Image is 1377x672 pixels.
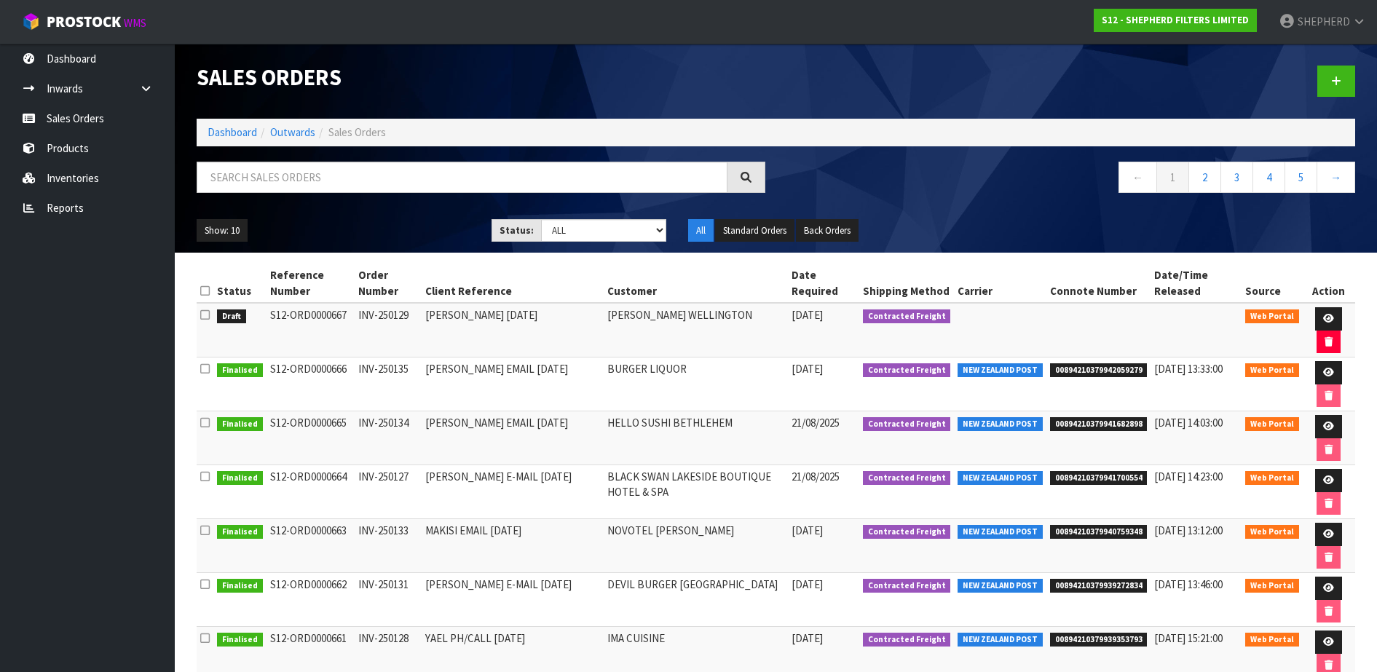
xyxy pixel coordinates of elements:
[267,573,355,627] td: S12-ORD0000662
[958,363,1043,378] span: NEW ZEALAND POST
[1298,15,1350,28] span: SHEPHERD
[1220,162,1253,193] a: 3
[1245,417,1299,432] span: Web Portal
[1188,162,1221,193] a: 2
[1245,579,1299,593] span: Web Portal
[1154,577,1223,591] span: [DATE] 13:46:00
[217,363,263,378] span: Finalised
[715,219,794,242] button: Standard Orders
[792,523,823,537] span: [DATE]
[1245,309,1299,324] span: Web Portal
[355,357,422,411] td: INV-250135
[328,125,386,139] span: Sales Orders
[355,411,422,465] td: INV-250134
[217,525,263,539] span: Finalised
[267,519,355,573] td: S12-ORD0000663
[958,633,1043,647] span: NEW ZEALAND POST
[1245,471,1299,486] span: Web Portal
[217,417,263,432] span: Finalised
[22,12,40,31] img: cube-alt.png
[1245,525,1299,539] span: Web Portal
[422,465,604,519] td: [PERSON_NAME] E-MAIL [DATE]
[792,470,840,483] span: 21/08/2025
[422,519,604,573] td: MAKISI EMAIL [DATE]
[217,633,263,647] span: Finalised
[1245,363,1299,378] span: Web Portal
[863,417,951,432] span: Contracted Freight
[197,219,248,242] button: Show: 10
[1151,264,1242,303] th: Date/Time Released
[1046,264,1151,303] th: Connote Number
[1050,363,1148,378] span: 00894210379942059279
[47,12,121,31] span: ProStock
[355,303,422,357] td: INV-250129
[197,66,765,90] h1: Sales Orders
[792,308,823,322] span: [DATE]
[604,573,788,627] td: DEVIL BURGER [GEOGRAPHIC_DATA]
[1317,162,1355,193] a: →
[1242,264,1303,303] th: Source
[197,162,727,193] input: Search sales orders
[863,579,951,593] span: Contracted Freight
[267,303,355,357] td: S12-ORD0000667
[863,309,951,324] span: Contracted Freight
[1050,417,1148,432] span: 00894210379941682898
[604,264,788,303] th: Customer
[1050,633,1148,647] span: 00894210379939353793
[355,264,422,303] th: Order Number
[859,264,955,303] th: Shipping Method
[863,525,951,539] span: Contracted Freight
[355,519,422,573] td: INV-250133
[788,264,859,303] th: Date Required
[270,125,315,139] a: Outwards
[217,471,263,486] span: Finalised
[422,264,604,303] th: Client Reference
[1156,162,1189,193] a: 1
[604,519,788,573] td: NOVOTEL [PERSON_NAME]
[267,264,355,303] th: Reference Number
[604,465,788,519] td: BLACK SWAN LAKESIDE BOUTIQUE HOTEL & SPA
[604,357,788,411] td: BURGER LIQUOR
[1285,162,1317,193] a: 5
[958,525,1043,539] span: NEW ZEALAND POST
[1050,471,1148,486] span: 00894210379941700554
[863,633,951,647] span: Contracted Freight
[355,573,422,627] td: INV-250131
[267,357,355,411] td: S12-ORD0000666
[1154,470,1223,483] span: [DATE] 14:23:00
[267,411,355,465] td: S12-ORD0000665
[958,417,1043,432] span: NEW ZEALAND POST
[267,465,355,519] td: S12-ORD0000664
[688,219,714,242] button: All
[124,16,146,30] small: WMS
[604,303,788,357] td: [PERSON_NAME] WELLINGTON
[1154,362,1223,376] span: [DATE] 13:33:00
[787,162,1356,197] nav: Page navigation
[422,573,604,627] td: [PERSON_NAME] E-MAIL [DATE]
[422,357,604,411] td: [PERSON_NAME] EMAIL [DATE]
[1102,14,1249,26] strong: S12 - SHEPHERD FILTERS LIMITED
[792,631,823,645] span: [DATE]
[1118,162,1157,193] a: ←
[422,411,604,465] td: [PERSON_NAME] EMAIL [DATE]
[958,471,1043,486] span: NEW ZEALAND POST
[1303,264,1355,303] th: Action
[1252,162,1285,193] a: 4
[208,125,257,139] a: Dashboard
[1050,579,1148,593] span: 00894210379939272834
[500,224,534,237] strong: Status:
[792,362,823,376] span: [DATE]
[355,465,422,519] td: INV-250127
[1245,633,1299,647] span: Web Portal
[1154,631,1223,645] span: [DATE] 15:21:00
[1154,416,1223,430] span: [DATE] 14:03:00
[796,219,859,242] button: Back Orders
[604,411,788,465] td: HELLO SUSHI BETHLEHEM
[213,264,267,303] th: Status
[954,264,1046,303] th: Carrier
[863,363,951,378] span: Contracted Freight
[217,579,263,593] span: Finalised
[792,577,823,591] span: [DATE]
[1154,523,1223,537] span: [DATE] 13:12:00
[422,303,604,357] td: [PERSON_NAME] [DATE]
